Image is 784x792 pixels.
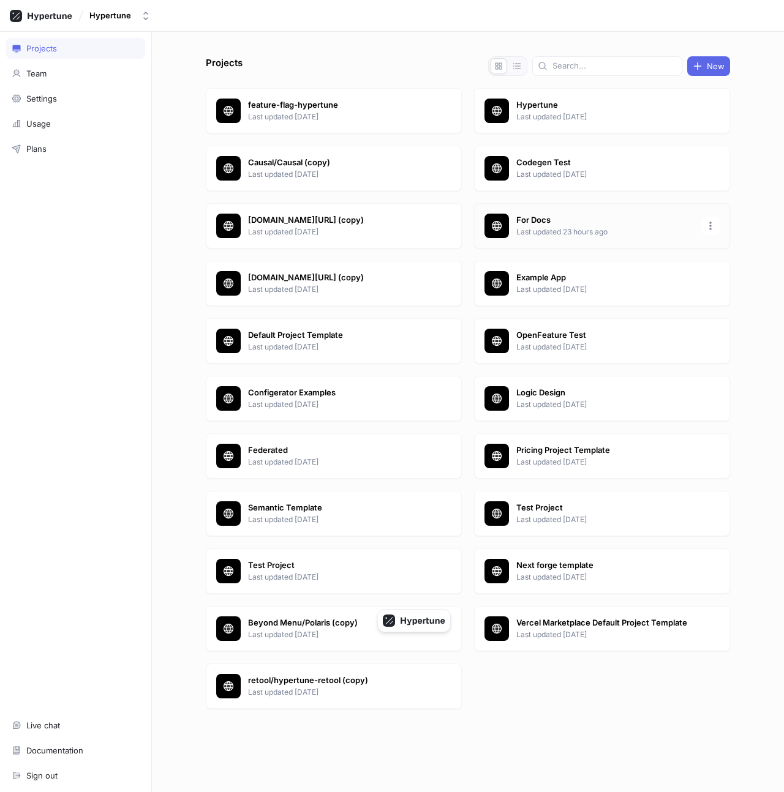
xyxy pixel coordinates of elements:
[26,94,57,103] div: Settings
[26,69,47,78] div: Team
[248,559,426,572] p: Test Project
[516,514,694,525] p: Last updated [DATE]
[85,6,156,26] button: Hypertune
[248,629,426,640] p: Last updated [DATE]
[89,10,131,21] div: Hypertune
[248,674,426,687] p: retool/hypertune-retool (copy)
[6,63,145,84] a: Team
[516,214,694,226] p: For Docs
[248,214,426,226] p: [DOMAIN_NAME][URL] (copy)
[6,113,145,134] a: Usage
[516,226,694,237] p: Last updated 23 hours ago
[248,272,426,284] p: [DOMAIN_NAME][URL] (copy)
[516,387,694,399] p: Logic Design
[248,514,426,525] p: Last updated [DATE]
[707,62,725,70] span: New
[516,272,694,284] p: Example App
[516,617,694,629] p: Vercel Marketplace Default Project Template
[26,144,47,154] div: Plans
[516,629,694,640] p: Last updated [DATE]
[516,329,694,342] p: OpenFeature Test
[6,138,145,159] a: Plans
[26,119,51,129] div: Usage
[248,284,426,295] p: Last updated [DATE]
[26,771,58,780] div: Sign out
[516,284,694,295] p: Last updated [DATE]
[516,559,694,572] p: Next forge template
[248,617,426,629] p: Beyond Menu/Polaris (copy)
[248,329,426,342] p: Default Project Template
[248,687,426,698] p: Last updated [DATE]
[248,444,426,457] p: Federated
[552,60,677,72] input: Search...
[26,745,83,755] div: Documentation
[516,99,694,111] p: Hypertune
[26,43,57,53] div: Projects
[516,111,694,122] p: Last updated [DATE]
[206,56,243,76] p: Projects
[248,399,426,410] p: Last updated [DATE]
[516,169,694,180] p: Last updated [DATE]
[26,720,60,730] div: Live chat
[516,157,694,169] p: Codegen Test
[248,111,426,122] p: Last updated [DATE]
[516,342,694,353] p: Last updated [DATE]
[6,740,145,761] a: Documentation
[248,457,426,468] p: Last updated [DATE]
[687,56,730,76] button: New
[6,38,145,59] a: Projects
[248,169,426,180] p: Last updated [DATE]
[516,399,694,410] p: Last updated [DATE]
[248,342,426,353] p: Last updated [DATE]
[516,457,694,468] p: Last updated [DATE]
[516,444,694,457] p: Pricing Project Template
[6,88,145,109] a: Settings
[516,502,694,514] p: Test Project
[516,572,694,583] p: Last updated [DATE]
[248,157,426,169] p: Causal/Causal (copy)
[248,226,426,237] p: Last updated [DATE]
[248,572,426,583] p: Last updated [DATE]
[248,99,426,111] p: feature-flag-hypertune
[248,502,426,514] p: Semantic Template
[248,387,426,399] p: Configerator Examples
